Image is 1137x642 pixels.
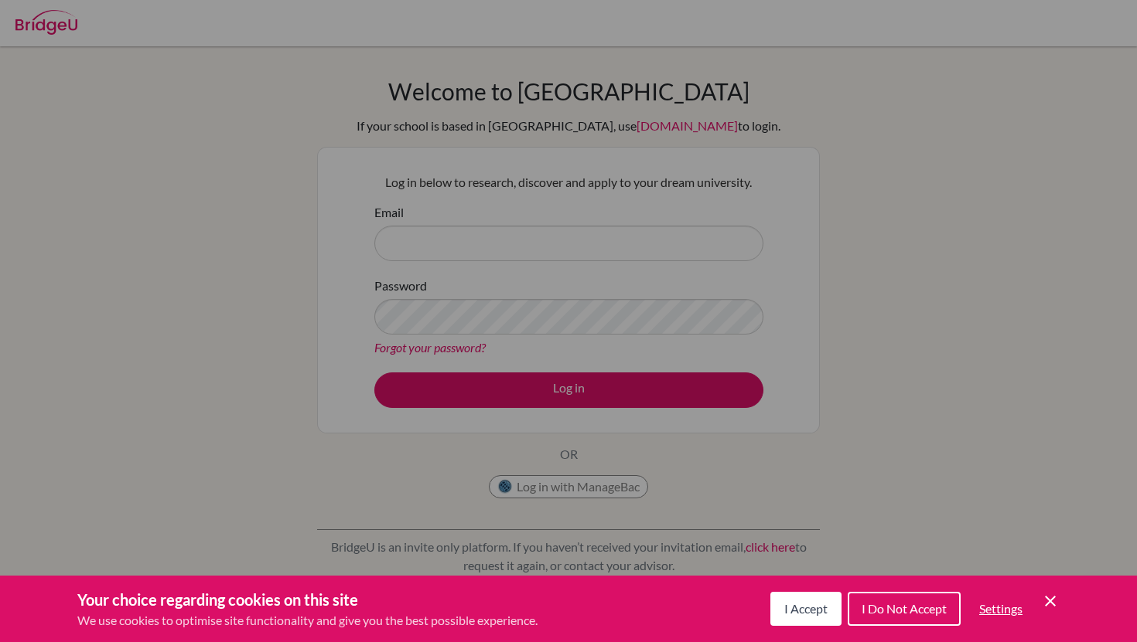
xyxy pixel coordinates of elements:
span: Settings [979,601,1023,616]
span: I Accept [784,601,828,616]
button: I Accept [770,592,842,626]
button: Settings [967,593,1035,624]
button: Save and close [1041,592,1060,610]
span: I Do Not Accept [862,601,947,616]
p: We use cookies to optimise site functionality and give you the best possible experience. [77,611,538,630]
h3: Your choice regarding cookies on this site [77,588,538,611]
button: I Do Not Accept [848,592,961,626]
